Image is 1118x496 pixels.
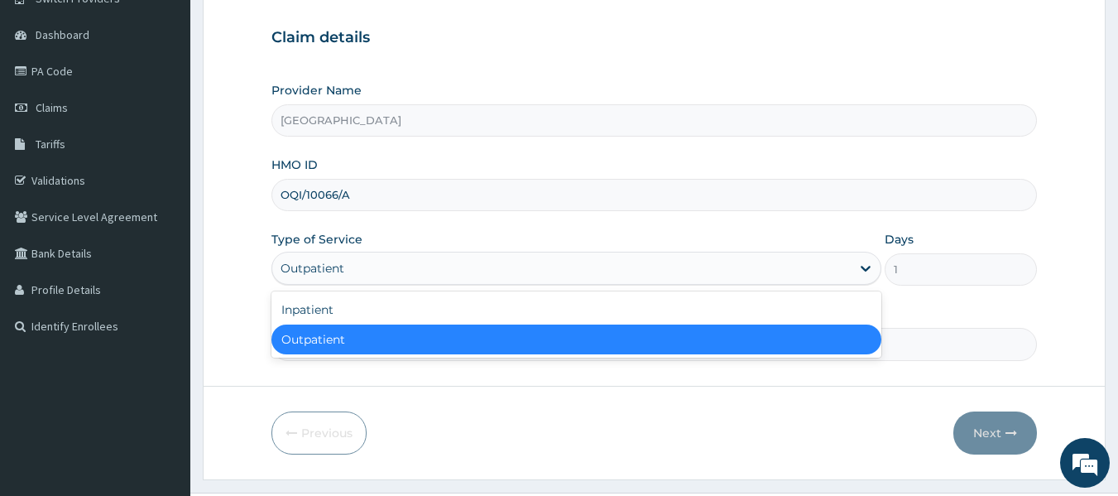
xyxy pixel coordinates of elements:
[281,260,344,277] div: Outpatient
[271,412,367,455] button: Previous
[271,157,318,173] label: HMO ID
[953,412,1037,455] button: Next
[96,145,228,312] span: We're online!
[8,325,315,383] textarea: Type your message and hit 'Enter'
[885,231,914,248] label: Days
[36,137,65,152] span: Tariffs
[271,231,362,248] label: Type of Service
[36,27,89,42] span: Dashboard
[36,100,68,115] span: Claims
[271,8,311,48] div: Minimize live chat window
[271,295,881,325] div: Inpatient
[271,325,881,354] div: Outpatient
[271,29,1038,47] h3: Claim details
[86,93,278,114] div: Chat with us now
[271,179,1038,211] input: Enter HMO ID
[271,82,362,99] label: Provider Name
[31,83,67,124] img: d_794563401_company_1708531726252_794563401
